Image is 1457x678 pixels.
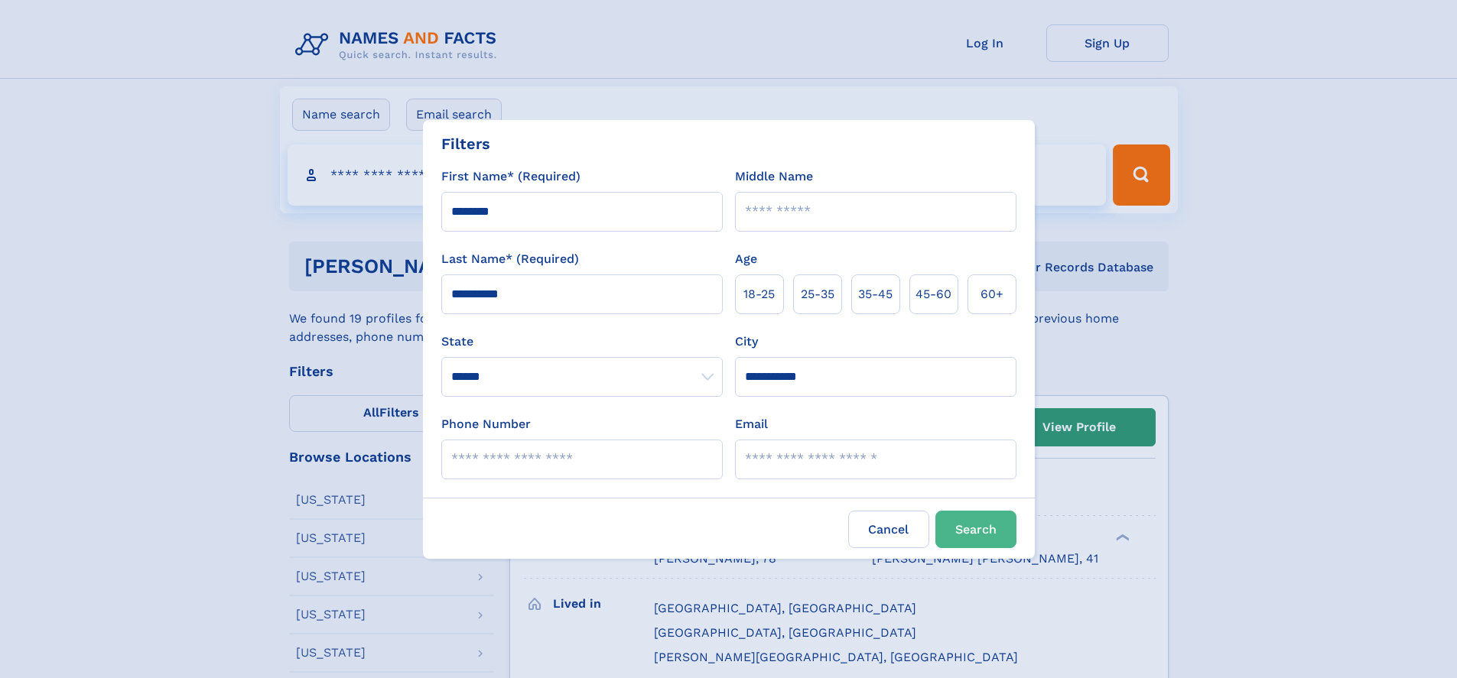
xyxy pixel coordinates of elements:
[441,132,490,155] div: Filters
[735,167,813,186] label: Middle Name
[735,250,757,268] label: Age
[801,285,834,303] span: 25‑35
[916,285,951,303] span: 45‑60
[441,250,579,268] label: Last Name* (Required)
[735,333,758,351] label: City
[441,167,581,186] label: First Name* (Required)
[935,511,1016,548] button: Search
[981,285,1003,303] span: 60+
[743,285,775,303] span: 18‑25
[735,415,768,433] label: Email
[441,333,723,351] label: State
[848,511,929,548] label: Cancel
[441,415,531,433] label: Phone Number
[858,285,893,303] span: 35‑45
